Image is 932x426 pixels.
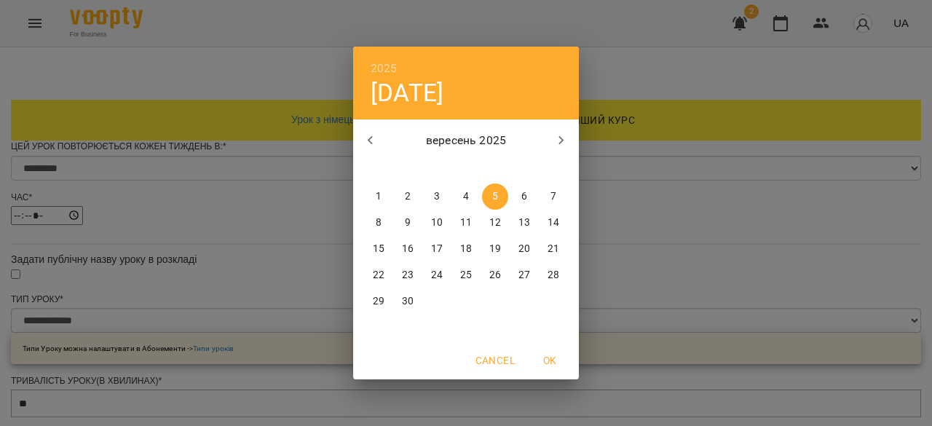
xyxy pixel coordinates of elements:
[402,242,414,256] p: 16
[540,184,566,210] button: 7
[395,288,421,315] button: 30
[373,268,384,283] p: 22
[366,162,392,176] span: пн
[518,268,530,283] p: 27
[489,216,501,230] p: 12
[511,162,537,176] span: сб
[424,262,450,288] button: 24
[548,216,559,230] p: 14
[366,236,392,262] button: 15
[373,242,384,256] p: 15
[395,210,421,236] button: 9
[424,184,450,210] button: 3
[366,288,392,315] button: 29
[431,268,443,283] p: 24
[540,210,566,236] button: 14
[366,184,392,210] button: 1
[526,347,573,374] button: OK
[366,262,392,288] button: 22
[371,78,443,108] button: [DATE]
[376,189,382,204] p: 1
[548,242,559,256] p: 21
[482,210,508,236] button: 12
[371,58,398,79] button: 2025
[540,162,566,176] span: нд
[424,162,450,176] span: ср
[395,236,421,262] button: 16
[405,189,411,204] p: 2
[453,262,479,288] button: 25
[511,184,537,210] button: 6
[402,268,414,283] p: 23
[511,262,537,288] button: 27
[366,210,392,236] button: 8
[453,210,479,236] button: 11
[395,162,421,176] span: вт
[482,262,508,288] button: 26
[424,236,450,262] button: 17
[540,236,566,262] button: 21
[395,184,421,210] button: 2
[518,216,530,230] p: 13
[388,132,545,149] p: вересень 2025
[431,242,443,256] p: 17
[548,268,559,283] p: 28
[434,189,440,204] p: 3
[453,236,479,262] button: 18
[470,347,521,374] button: Cancel
[532,352,567,369] span: OK
[431,216,443,230] p: 10
[424,210,450,236] button: 10
[402,294,414,309] p: 30
[489,242,501,256] p: 19
[460,268,472,283] p: 25
[492,189,498,204] p: 5
[453,184,479,210] button: 4
[518,242,530,256] p: 20
[521,189,527,204] p: 6
[460,216,472,230] p: 11
[482,184,508,210] button: 5
[395,262,421,288] button: 23
[475,352,515,369] span: Cancel
[489,268,501,283] p: 26
[453,162,479,176] span: чт
[463,189,469,204] p: 4
[405,216,411,230] p: 9
[373,294,384,309] p: 29
[511,236,537,262] button: 20
[460,242,472,256] p: 18
[482,236,508,262] button: 19
[550,189,556,204] p: 7
[376,216,382,230] p: 8
[540,262,566,288] button: 28
[511,210,537,236] button: 13
[482,162,508,176] span: пт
